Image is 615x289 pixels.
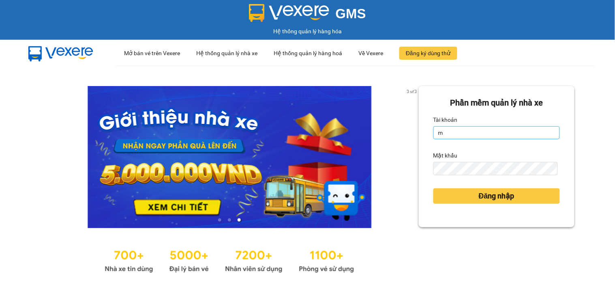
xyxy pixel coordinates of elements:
div: Phần mềm quản lý nhà xe [433,97,560,109]
li: slide item 2 [228,218,231,222]
div: Hệ thống quản lý hàng hóa [2,27,613,36]
p: 3 of 3 [405,86,419,97]
input: Tài khoản [433,126,560,139]
div: Về Vexere [358,40,383,66]
li: slide item 1 [218,218,221,222]
img: logo 2 [249,4,329,22]
button: previous slide / item [41,86,52,228]
span: GMS [336,6,366,21]
span: Đăng nhập [479,190,514,202]
img: mbUUG5Q.png [20,40,101,67]
button: Đăng ký dùng thử [399,47,457,60]
button: next slide / item [407,86,419,228]
div: Hệ thống quản lý nhà xe [196,40,257,66]
label: Tài khoản [433,113,458,126]
span: Đăng ký dùng thử [406,49,451,58]
label: Mật khẩu [433,149,458,162]
div: Mở bán vé trên Vexere [124,40,180,66]
div: Hệ thống quản lý hàng hoá [274,40,342,66]
button: Đăng nhập [433,188,560,204]
img: Statistics.png [105,244,354,275]
a: GMS [249,12,366,19]
input: Mật khẩu [433,162,558,175]
li: slide item 3 [238,218,241,222]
